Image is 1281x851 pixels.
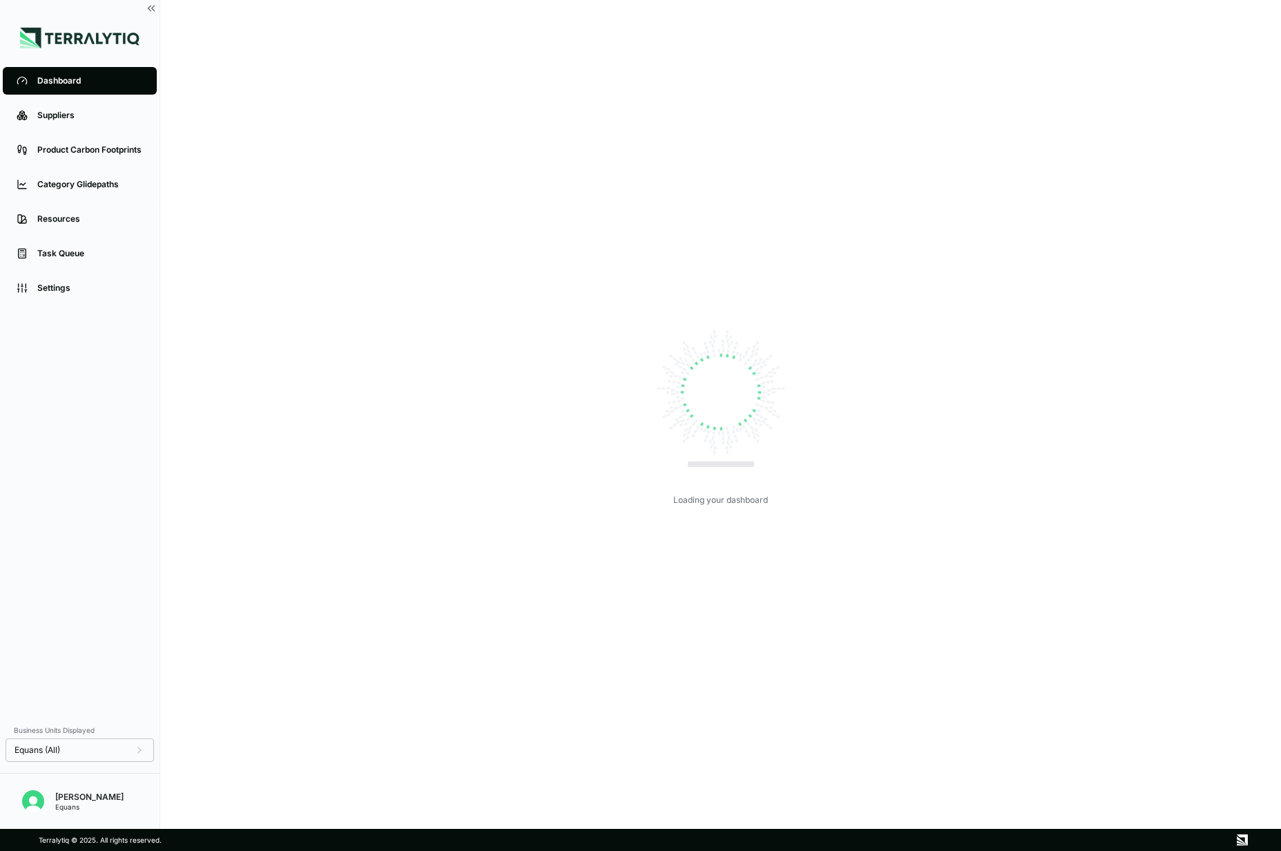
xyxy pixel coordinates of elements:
[673,495,768,506] div: Loading your dashboard
[652,323,790,461] img: Loading
[37,179,143,190] div: Category Glidepaths
[55,803,124,811] div: Equans
[37,248,143,259] div: Task Queue
[6,722,154,738] div: Business Units Displayed
[55,792,124,803] div: [PERSON_NAME]
[37,144,143,155] div: Product Carbon Footprints
[20,28,139,48] img: Logo
[37,213,143,224] div: Resources
[37,283,143,294] div: Settings
[17,785,50,818] button: Open user button
[37,110,143,121] div: Suppliers
[22,790,44,812] img: Nitin Shetty
[37,75,143,86] div: Dashboard
[15,745,60,756] span: Equans (All)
